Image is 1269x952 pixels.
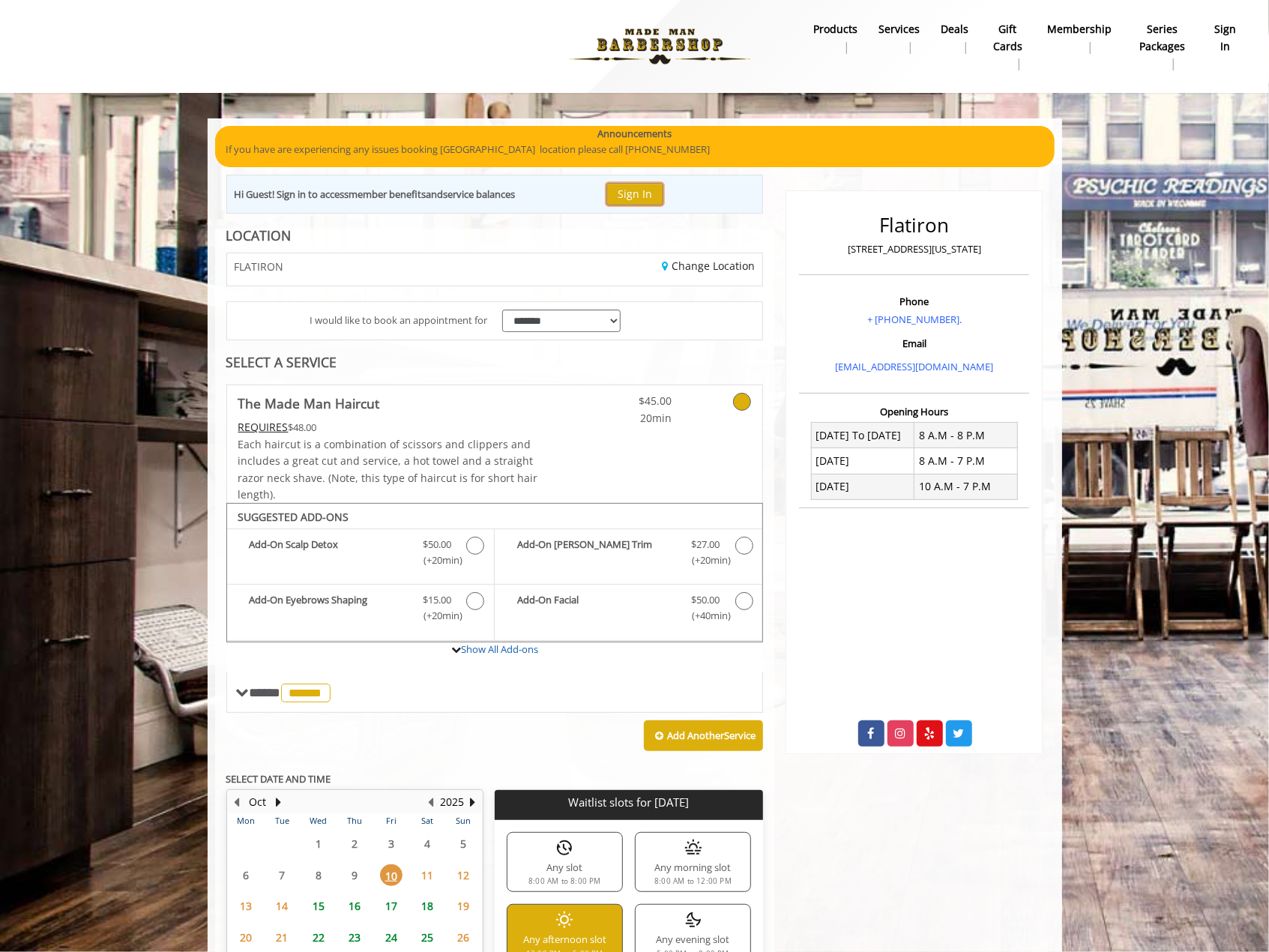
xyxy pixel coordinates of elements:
button: Oct [249,794,266,810]
b: Add-On Eyebrows Shaping [250,592,408,624]
th: Wed [300,813,336,828]
b: Membership [1047,21,1112,37]
span: 25 [416,927,438,948]
span: 23 [343,927,366,948]
span: 16 [343,895,366,917]
span: 26 [453,927,475,948]
p: Waitlist slots for [DATE] [501,796,757,809]
b: The Made Man Haircut [238,393,380,414]
span: 15 [307,895,330,917]
span: Each haircut is a combination of scissors and clippers and includes a great cut and service, a ho... [238,437,538,501]
button: Sign In [606,183,663,205]
span: 21 [271,927,293,948]
a: + [PHONE_NUMBER]. [867,313,962,326]
div: Any slot8:00 AM to 8:00 PM [507,832,623,892]
button: 2025 [440,794,464,810]
span: 22 [307,927,330,948]
b: Add Another Service [667,729,756,742]
td: [DATE] To [DATE] [811,423,914,448]
td: Select day19 [445,891,482,922]
div: Any morning slot8:00 AM to 12:00 PM [635,832,751,892]
div: $48.00 [238,419,540,436]
span: $27.00 [691,537,720,552]
b: sign in [1214,21,1237,55]
b: LOCATION [226,226,292,244]
span: FLATIRON [235,261,284,272]
label: Add-On Scalp Detox [235,537,486,572]
button: Previous Month [231,794,243,810]
h3: Phone [803,296,1025,307]
img: Made Man Barbershop logo [557,5,763,88]
span: 14 [271,895,293,917]
span: 13 [235,895,257,917]
td: Select day13 [228,891,264,922]
th: Sun [445,813,482,828]
p: If you have are experiencing any issues booking [GEOGRAPHIC_DATA] location please call [PHONE_NUM... [226,142,1043,157]
span: 10 [380,864,403,886]
td: 8 A.M - 7 P.M [914,448,1018,474]
a: Show All Add-ons [461,642,538,656]
b: gift cards [989,21,1026,55]
td: Select day16 [337,891,373,922]
b: products [813,21,857,37]
b: Add-On Facial [517,592,676,624]
button: Next Month [273,794,285,810]
th: Mon [228,813,264,828]
a: MembershipMembership [1037,19,1122,58]
span: This service needs some Advance to be paid before we block your appointment [238,420,289,434]
img: any morning slot [684,839,702,857]
td: Select day14 [264,891,300,922]
td: Select day18 [409,891,445,922]
span: 17 [380,895,403,917]
td: Select day17 [373,891,409,922]
a: Change Location [662,259,755,273]
span: $45.00 [584,393,672,409]
span: 20min [584,410,672,427]
td: [DATE] [811,448,914,474]
span: 11 [416,864,438,886]
th: Tue [264,813,300,828]
span: (+40min ) [683,608,727,624]
a: Productsproducts [803,19,868,58]
a: Series packagesSeries packages [1122,19,1203,74]
th: Sat [409,813,445,828]
div: The Made Man Haircut Add-onS [226,503,764,642]
b: Add-On [PERSON_NAME] Trim [517,537,676,568]
label: Add-On Eyebrows Shaping [235,592,486,627]
td: 8 A.M - 8 P.M [914,423,1018,448]
td: Select day10 [373,859,409,891]
span: (+20min ) [415,552,459,568]
span: (+20min ) [415,608,459,624]
a: sign insign in [1203,19,1247,58]
th: Thu [337,813,373,828]
b: Deals [941,21,968,37]
label: Add-On Facial [502,592,755,627]
b: service balances [444,187,516,201]
b: Services [878,21,920,37]
b: SUGGESTED ADD-ONS [238,510,349,524]
img: any evening slot [684,911,702,929]
img: any slot [555,839,573,857]
img: any afternoon slot [555,911,573,929]
span: (+20min ) [683,552,727,568]
td: 10 A.M - 7 P.M [914,474,1018,499]
span: I would like to book an appointment for [310,313,487,328]
span: 18 [416,895,438,917]
span: $15.00 [423,592,451,608]
div: SELECT A SERVICE [226,355,764,370]
a: ServicesServices [868,19,930,58]
a: [EMAIL_ADDRESS][DOMAIN_NAME] [835,360,993,373]
a: Gift cardsgift cards [979,19,1037,74]
span: 20 [235,927,257,948]
td: [DATE] [811,474,914,499]
h3: Opening Hours [799,406,1029,417]
h2: Flatiron [803,214,1025,236]
span: 24 [380,927,403,948]
a: DealsDeals [930,19,979,58]
label: Add-On Beard Trim [502,537,755,572]
h3: Email [803,338,1025,349]
th: Fri [373,813,409,828]
button: Add AnotherService [644,720,763,752]
b: member benefits [349,187,426,201]
span: 12 [453,864,475,886]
